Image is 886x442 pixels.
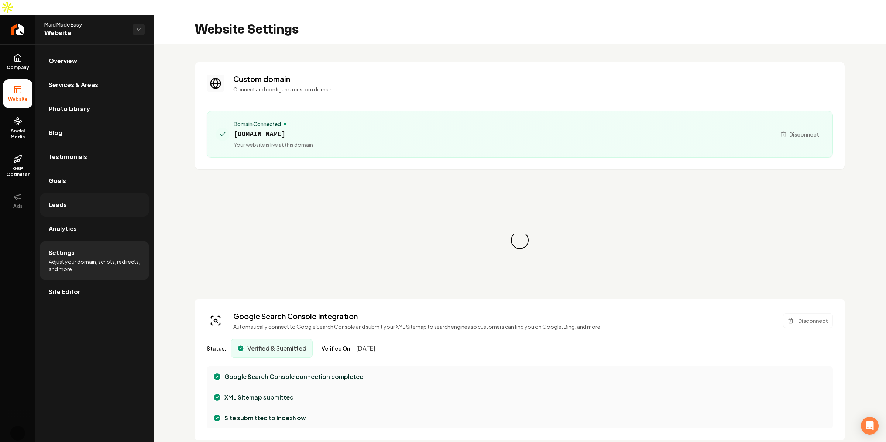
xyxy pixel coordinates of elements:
span: Disconnect [789,131,819,138]
p: Google Search Console connection completed [224,372,364,381]
a: Blog [40,121,149,145]
span: [DOMAIN_NAME] [234,129,313,139]
span: Analytics [49,224,77,233]
span: Site Editor [49,287,80,296]
a: Leads [40,193,149,217]
div: Open Intercom Messenger [861,417,879,435]
span: Website [5,96,31,102]
span: Domain Connected [234,120,281,128]
span: [DATE] [356,344,375,353]
a: Goals [40,169,149,193]
p: Connect and configure a custom domain. [233,86,833,93]
a: Photo Library [40,97,149,121]
span: Goals [49,176,66,185]
span: Ads [10,203,25,209]
button: Disconnect [783,313,833,328]
span: Maid Made Easy [44,21,127,28]
p: Automatically connect to Google Search Console and submit your XML Sitemap to search engines so c... [233,323,602,330]
a: Services & Areas [40,73,149,97]
span: Verified On: [322,345,352,352]
a: Overview [40,49,149,73]
button: Disconnect [776,128,824,141]
span: Overview [49,56,77,65]
h2: Website Settings [195,22,299,37]
img: Sagar Soni [10,426,25,441]
span: Testimonials [49,152,87,161]
a: Company [3,48,32,76]
button: Open user button [10,426,25,441]
span: Verified & Submitted [247,344,306,353]
h3: Custom domain [233,74,833,84]
span: Status: [207,345,226,352]
span: Website [44,28,127,38]
span: Adjust your domain, scripts, redirects, and more. [49,258,140,273]
a: Social Media [3,111,32,146]
span: Services & Areas [49,80,98,89]
span: GBP Optimizer [3,166,32,177]
span: Leads [49,200,67,209]
span: Blog [49,128,62,137]
a: Testimonials [40,145,149,169]
p: Site submitted to IndexNow [224,414,306,422]
span: Social Media [3,128,32,140]
a: Analytics [40,217,149,241]
span: Settings [49,248,75,257]
div: Loading [511,231,529,249]
span: Company [4,65,32,70]
a: Site Editor [40,280,149,304]
span: Your website is live at this domain [234,141,313,148]
p: XML Sitemap submitted [224,393,294,402]
span: Photo Library [49,104,90,113]
h3: Google Search Console Integration [233,311,602,321]
a: GBP Optimizer [3,149,32,183]
img: Rebolt Logo [11,24,25,35]
button: Ads [3,186,32,215]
